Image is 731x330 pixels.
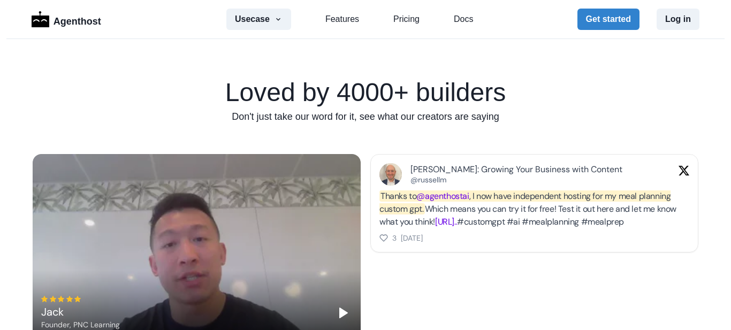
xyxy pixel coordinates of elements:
img: Logo [32,11,49,27]
p: Don't just take our word for it, see what our creators are saying [32,110,699,124]
button: Get started [577,9,639,30]
button: Log in [657,9,699,30]
p: Agenthost [54,10,101,29]
h1: Loved by 4000+ builders [32,80,699,105]
a: Docs [454,13,473,26]
a: Features [325,13,359,26]
a: Pricing [393,13,420,26]
button: Usecase [226,9,291,30]
a: LogoAgenthost [32,10,101,29]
